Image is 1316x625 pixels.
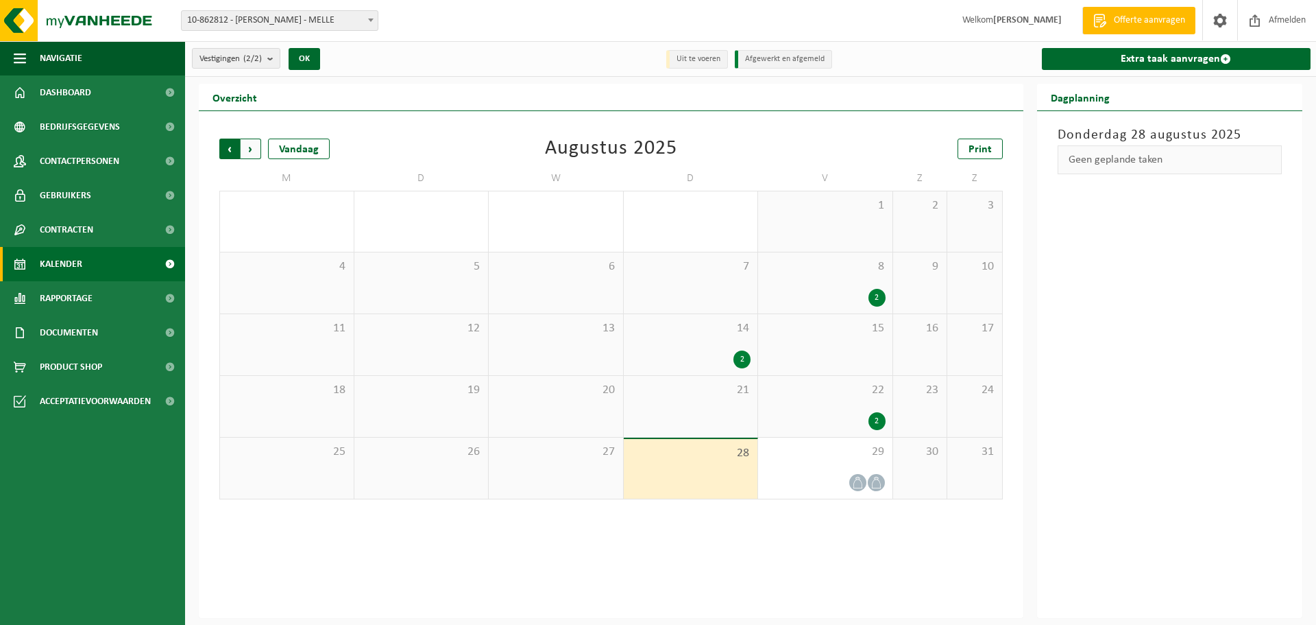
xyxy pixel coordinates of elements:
span: 2 [900,198,940,213]
span: Documenten [40,316,98,350]
count: (2/2) [243,54,262,63]
span: 28 [631,446,751,461]
div: 2 [868,289,886,307]
td: D [354,166,489,191]
div: Vandaag [268,139,330,159]
span: 3 [954,198,995,213]
a: Extra taak aanvragen [1042,48,1311,70]
span: 10 [954,259,995,274]
span: 14 [631,321,751,336]
span: 10-862812 - MOUTON GEOTHERMIE - MELLE [181,10,378,31]
span: Volgende [241,139,261,159]
span: Gebruikers [40,178,91,213]
span: 7 [631,259,751,274]
span: 27 [496,445,616,460]
span: 21 [631,383,751,398]
td: V [758,166,893,191]
span: 15 [765,321,886,336]
span: 8 [765,259,886,274]
span: Vorige [219,139,240,159]
strong: [PERSON_NAME] [993,15,1062,25]
span: 11 [227,321,347,336]
span: Navigatie [40,41,82,75]
span: Product Shop [40,350,102,384]
span: 1 [765,198,886,213]
button: OK [289,48,320,70]
a: Offerte aanvragen [1082,7,1195,34]
span: 17 [954,321,995,336]
span: 18 [227,383,347,398]
span: 12 [361,321,482,336]
td: M [219,166,354,191]
td: D [624,166,759,191]
span: 16 [900,321,940,336]
span: Rapportage [40,281,93,316]
span: Dashboard [40,75,91,110]
span: 19 [361,383,482,398]
span: 4 [227,259,347,274]
span: 31 [954,445,995,460]
span: 25 [227,445,347,460]
span: 10-862812 - MOUTON GEOTHERMIE - MELLE [182,11,378,30]
span: 24 [954,383,995,398]
span: 13 [496,321,616,336]
span: Bedrijfsgegevens [40,110,120,144]
div: Geen geplande taken [1058,145,1282,174]
span: 5 [361,259,482,274]
button: Vestigingen(2/2) [192,48,280,69]
span: 29 [765,445,886,460]
td: Z [947,166,1002,191]
span: 22 [765,383,886,398]
li: Afgewerkt en afgemeld [735,50,832,69]
h2: Dagplanning [1037,84,1123,110]
span: Vestigingen [199,49,262,69]
div: 2 [868,412,886,430]
h3: Donderdag 28 augustus 2025 [1058,125,1282,145]
span: 23 [900,383,940,398]
li: Uit te voeren [666,50,728,69]
span: 20 [496,383,616,398]
td: W [489,166,624,191]
div: Augustus 2025 [545,139,677,159]
span: 9 [900,259,940,274]
span: 30 [900,445,940,460]
span: 26 [361,445,482,460]
div: 2 [733,351,751,368]
span: Print [968,144,992,155]
td: Z [893,166,948,191]
h2: Overzicht [199,84,271,110]
a: Print [958,139,1003,159]
span: Contracten [40,213,93,247]
span: Kalender [40,247,82,281]
span: Offerte aanvragen [1110,14,1189,27]
span: Contactpersonen [40,144,119,178]
span: Acceptatievoorwaarden [40,384,151,418]
span: 6 [496,259,616,274]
